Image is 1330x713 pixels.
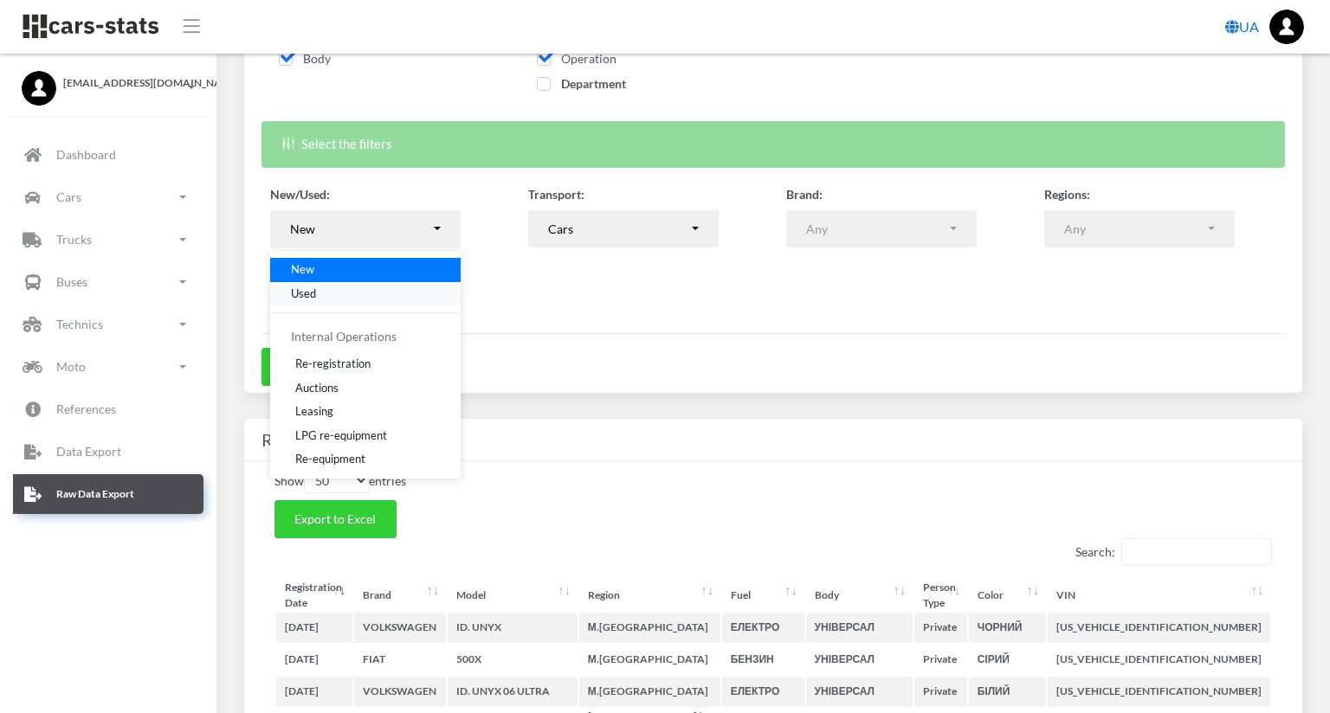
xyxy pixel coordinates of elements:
[786,185,823,203] label: Brand:
[291,261,314,279] span: New
[579,613,720,643] th: М.[GEOGRAPHIC_DATA]
[1064,220,1204,238] div: Any
[579,677,720,707] th: М.[GEOGRAPHIC_DATA]
[13,389,203,429] a: References
[304,468,369,493] select: Showentries
[276,580,352,611] th: Registration Date: activate to sort column ascending
[1044,210,1235,248] button: Any
[13,262,203,302] a: Buses
[56,356,86,377] p: Moto
[22,13,160,40] img: navbar brand
[806,645,913,675] th: УНІВЕРСАЛ
[806,677,913,707] th: УНІВЕРСАЛ
[261,348,371,386] button: Show results
[969,613,1046,643] th: ЧОРНИЙ
[274,468,406,493] label: Show entries
[13,432,203,472] a: Data Export
[1048,645,1270,675] th: [US_VEHICLE_IDENTIFICATION_NUMBER]
[537,76,626,91] span: Department
[295,379,339,396] span: Auctions
[261,121,1285,167] div: Select the filters
[969,677,1046,707] th: БІЛИЙ
[295,403,333,421] span: Leasing
[448,677,578,707] th: ID. UNYX 06 ULTRA
[1048,613,1270,643] th: [US_VEHICLE_IDENTIFICATION_NUMBER]
[579,580,720,611] th: Region: activate to sort column ascending
[295,451,365,468] span: Re-equipment
[22,71,195,91] a: [EMAIL_ADDRESS][DOMAIN_NAME]
[722,645,804,675] th: БЕНЗИН
[13,347,203,387] a: Moto
[969,580,1046,611] th: Color: activate to sort column ascending
[56,186,81,208] p: Cars
[295,356,371,373] span: Re-registration
[806,580,913,611] th: Body: activate to sort column ascending
[270,185,330,203] label: New/Used:
[1121,538,1272,565] input: Search:
[274,500,397,538] button: Export to Excel
[579,645,720,675] th: М.[GEOGRAPHIC_DATA]
[261,426,1285,453] h4: Results
[295,427,387,444] span: LPG re-equipment
[914,613,967,643] th: Private
[914,677,967,707] th: Private
[63,75,195,91] span: [EMAIL_ADDRESS][DOMAIN_NAME]
[56,271,87,292] p: Buses
[13,305,203,344] a: Technics
[537,51,617,66] span: Operation
[786,210,977,248] button: Any
[914,645,967,675] th: Private
[722,613,804,643] th: ЕЛЕКТРО
[722,677,804,707] th: ЕЛЕКТРО
[354,613,446,643] th: VOLKSWAGEN
[270,210,461,248] button: New
[291,329,397,344] span: Internal Operations
[528,185,584,203] label: Transport:
[448,580,578,611] th: Model: activate to sort column ascending
[56,228,92,250] p: Trucks
[354,580,446,611] th: Brand: activate to sort column ascending
[276,677,352,707] th: [DATE]
[806,220,946,238] div: Any
[13,177,203,217] a: Cars
[13,220,203,260] a: Trucks
[448,645,578,675] th: 500X
[13,474,203,514] a: Raw Data Export
[56,440,121,462] p: Data Export
[279,51,331,66] span: Body
[722,580,804,611] th: Fuel: activate to sort column ascending
[354,677,446,707] th: VOLKSWAGEN
[56,313,103,335] p: Technics
[56,485,134,504] p: Raw Data Export
[548,220,688,238] div: Cars
[56,398,116,420] p: References
[270,247,312,266] label: Person:
[914,580,967,611] th: Person Type: activate to sort column ascending
[1218,10,1266,44] a: UA
[806,613,913,643] th: УНІВЕРСАЛ
[291,285,316,302] span: Used
[276,613,352,643] th: [DATE]
[13,135,203,175] a: Dashboard
[1075,538,1272,565] label: Search:
[276,645,352,675] th: [DATE]
[1269,10,1304,44] img: ...
[1044,185,1090,203] label: Regions:
[294,511,376,526] span: Export to Excel
[56,144,116,165] p: Dashboard
[448,613,578,643] th: ID. UNYX
[1048,580,1270,611] th: VIN: activate to sort column ascending
[1048,677,1270,707] th: [US_VEHICLE_IDENTIFICATION_NUMBER]
[969,645,1046,675] th: СІРИЙ
[354,645,446,675] th: FIAT
[528,210,719,248] button: Cars
[290,220,430,238] div: New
